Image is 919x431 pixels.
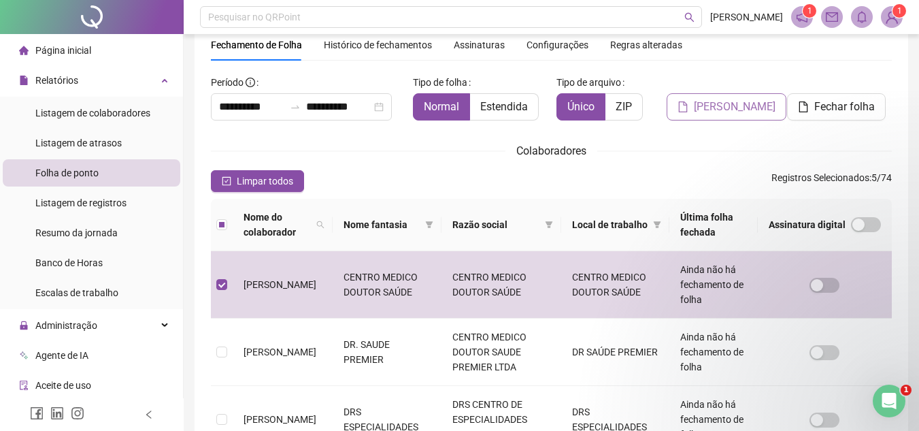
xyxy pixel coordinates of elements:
td: CENTRO MEDICO DOUTOR SAUDE PREMIER LTDA [441,319,561,386]
sup: Atualize o seu contato no menu Meus Dados [892,4,906,18]
span: : 5 / 74 [771,170,892,192]
span: Folha de ponto [35,167,99,178]
span: Listagem de atrasos [35,138,122,148]
span: Período [211,77,244,88]
td: CENTRO MEDICO DOUTOR SAÚDE [561,251,669,319]
span: ZIP [616,100,632,113]
span: filter [542,214,556,235]
span: Único [567,100,595,113]
span: Nome fantasia [344,217,419,232]
td: DR SAÚDE PREMIER [561,319,669,386]
span: audit [19,381,29,390]
span: file [798,101,809,112]
span: Estendida [480,100,528,113]
span: Resumo da jornada [35,227,118,238]
span: linkedin [50,406,64,420]
span: Escalas de trabalho [35,287,118,298]
span: Agente de IA [35,350,88,361]
span: Normal [424,100,459,113]
span: Limpar todos [237,174,293,189]
td: CENTRO MEDICO DOUTOR SAÚDE [441,251,561,319]
span: Histórico de fechamentos [324,39,432,50]
span: Aceite de uso [35,380,91,391]
span: mail [826,11,838,23]
span: Fechamento de Folha [211,39,302,50]
span: Listagem de colaboradores [35,108,150,118]
span: Listagem de registros [35,197,127,208]
td: DR. SAUDE PREMIER [333,319,441,386]
span: [PERSON_NAME] [244,279,316,290]
span: filter [653,221,661,229]
span: filter [545,221,553,229]
span: Relatórios [35,75,78,86]
span: search [314,207,327,242]
span: check-square [222,176,231,186]
span: left [144,410,154,419]
span: Assinatura digital [769,217,846,232]
button: Limpar todos [211,170,304,192]
th: Última folha fechada [669,199,758,251]
span: Página inicial [35,45,91,56]
button: Fechar folha [787,93,886,121]
img: 71782 [882,7,902,27]
span: Nome do colaborador [244,210,311,240]
iframe: Intercom live chat [873,385,905,417]
span: bell [856,11,868,23]
span: [PERSON_NAME] [710,10,783,25]
span: [PERSON_NAME] [694,99,775,115]
span: Local de trabalho [572,217,648,232]
span: [PERSON_NAME] [244,414,316,425]
span: Colaboradores [516,144,586,157]
span: Registros Selecionados [771,172,869,183]
span: Regras alteradas [610,40,682,50]
span: facebook [30,406,44,420]
span: Ainda não há fechamento de folha [680,332,743,372]
span: Tipo de arquivo [556,75,621,90]
sup: 1 [803,4,816,18]
span: Banco de Horas [35,257,103,268]
span: 1 [807,6,812,16]
span: filter [422,214,436,235]
span: Tipo de folha [413,75,467,90]
span: filter [425,221,433,229]
span: info-circle [246,78,255,87]
span: filter [650,214,664,235]
span: 1 [901,385,912,396]
span: search [684,12,695,22]
span: 1 [897,6,902,16]
span: Ainda não há fechamento de folha [680,264,743,305]
span: Assinaturas [454,40,505,50]
span: to [290,101,301,112]
td: CENTRO MEDICO DOUTOR SAÚDE [333,251,441,319]
span: file [19,76,29,85]
span: notification [796,11,808,23]
span: Administração [35,320,97,331]
span: instagram [71,406,84,420]
span: home [19,46,29,55]
span: Razão social [452,217,539,232]
span: Configurações [527,40,588,50]
span: Fechar folha [814,99,875,115]
span: swap-right [290,101,301,112]
button: [PERSON_NAME] [667,93,786,121]
span: file [678,101,688,112]
span: [PERSON_NAME] [244,347,316,357]
span: lock [19,321,29,330]
span: search [316,221,324,229]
